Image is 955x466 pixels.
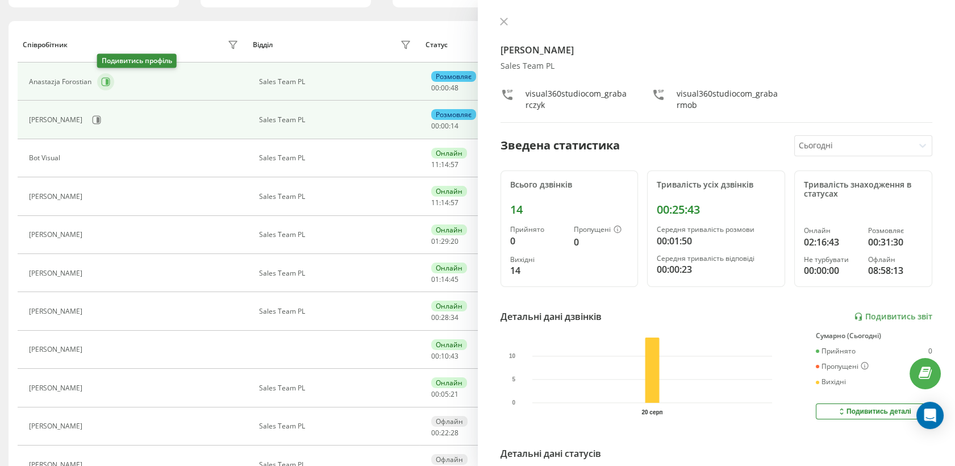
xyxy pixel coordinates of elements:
[451,428,458,438] span: 28
[501,447,601,460] div: Детальні дані статусів
[510,226,565,234] div: Прийнято
[451,351,458,361] span: 43
[259,384,414,392] div: Sales Team PL
[431,160,439,169] span: 11
[804,235,858,249] div: 02:16:43
[431,428,439,438] span: 00
[816,332,932,340] div: Сумарно (Сьогодні)
[431,339,467,350] div: Онлайн
[512,400,515,406] text: 0
[431,148,467,159] div: Онлайн
[29,78,94,86] div: Anastazja Forostian
[431,352,458,360] div: : :
[431,161,458,169] div: : :
[641,409,662,415] text: 20 серп
[441,83,449,93] span: 00
[804,180,923,199] div: Тривалість знаходження в статусах
[657,203,775,217] div: 00:25:43
[441,160,449,169] span: 14
[259,154,414,162] div: Sales Team PL
[837,407,911,416] div: Подивитись деталі
[816,347,856,355] div: Прийнято
[441,121,449,131] span: 00
[431,236,439,246] span: 01
[868,256,923,264] div: Офлайн
[431,390,458,398] div: : :
[501,43,933,57] h4: [PERSON_NAME]
[510,203,629,217] div: 14
[431,71,476,82] div: Розмовляє
[526,88,629,111] div: visual360studiocom_grabarczyk
[259,422,414,430] div: Sales Team PL
[916,402,944,429] div: Open Intercom Messenger
[451,313,458,322] span: 34
[451,236,458,246] span: 20
[441,274,449,284] span: 14
[451,198,458,207] span: 57
[431,238,458,246] div: : :
[431,454,468,465] div: Офлайн
[804,264,858,277] div: 00:00:00
[29,231,85,239] div: [PERSON_NAME]
[451,121,458,131] span: 14
[23,41,68,49] div: Співробітник
[501,137,620,154] div: Зведена статистика
[868,227,923,235] div: Розмовляє
[29,307,85,315] div: [PERSON_NAME]
[441,428,449,438] span: 22
[29,193,85,201] div: [PERSON_NAME]
[431,389,439,399] span: 00
[29,422,85,430] div: [PERSON_NAME]
[97,54,177,68] div: Подивитись профіль
[441,236,449,246] span: 29
[574,235,628,249] div: 0
[431,84,458,92] div: : :
[431,198,439,207] span: 11
[501,61,933,71] div: Sales Team PL
[29,116,85,124] div: [PERSON_NAME]
[431,122,458,130] div: : :
[29,154,63,162] div: Bot Visual
[510,180,629,190] div: Всього дзвінків
[259,193,414,201] div: Sales Team PL
[510,256,565,264] div: Вихідні
[512,376,515,382] text: 5
[804,227,858,235] div: Онлайн
[259,307,414,315] div: Sales Team PL
[677,88,781,111] div: visual360studiocom_grabarmob
[259,231,414,239] div: Sales Team PL
[431,224,467,235] div: Онлайн
[426,41,448,49] div: Статус
[29,346,85,353] div: [PERSON_NAME]
[431,121,439,131] span: 00
[816,362,869,371] div: Пропущені
[431,199,458,207] div: : :
[657,263,775,276] div: 00:00:23
[501,310,602,323] div: Детальні дані дзвінків
[431,276,458,284] div: : :
[657,180,775,190] div: Тривалість усіх дзвінків
[868,235,923,249] div: 00:31:30
[29,384,85,392] div: [PERSON_NAME]
[431,186,467,197] div: Онлайн
[854,312,932,322] a: Подивитись звіт
[816,403,932,419] button: Подивитись деталі
[431,351,439,361] span: 00
[510,264,565,277] div: 14
[451,160,458,169] span: 57
[441,351,449,361] span: 10
[259,78,414,86] div: Sales Team PL
[574,226,628,235] div: Пропущені
[431,83,439,93] span: 00
[451,83,458,93] span: 48
[431,109,476,120] div: Розмовляє
[441,198,449,207] span: 14
[657,255,775,263] div: Середня тривалість відповіді
[431,301,467,311] div: Онлайн
[451,274,458,284] span: 45
[451,389,458,399] span: 21
[804,256,858,264] div: Не турбувати
[657,226,775,234] div: Середня тривалість розмови
[259,116,414,124] div: Sales Team PL
[868,264,923,277] div: 08:58:13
